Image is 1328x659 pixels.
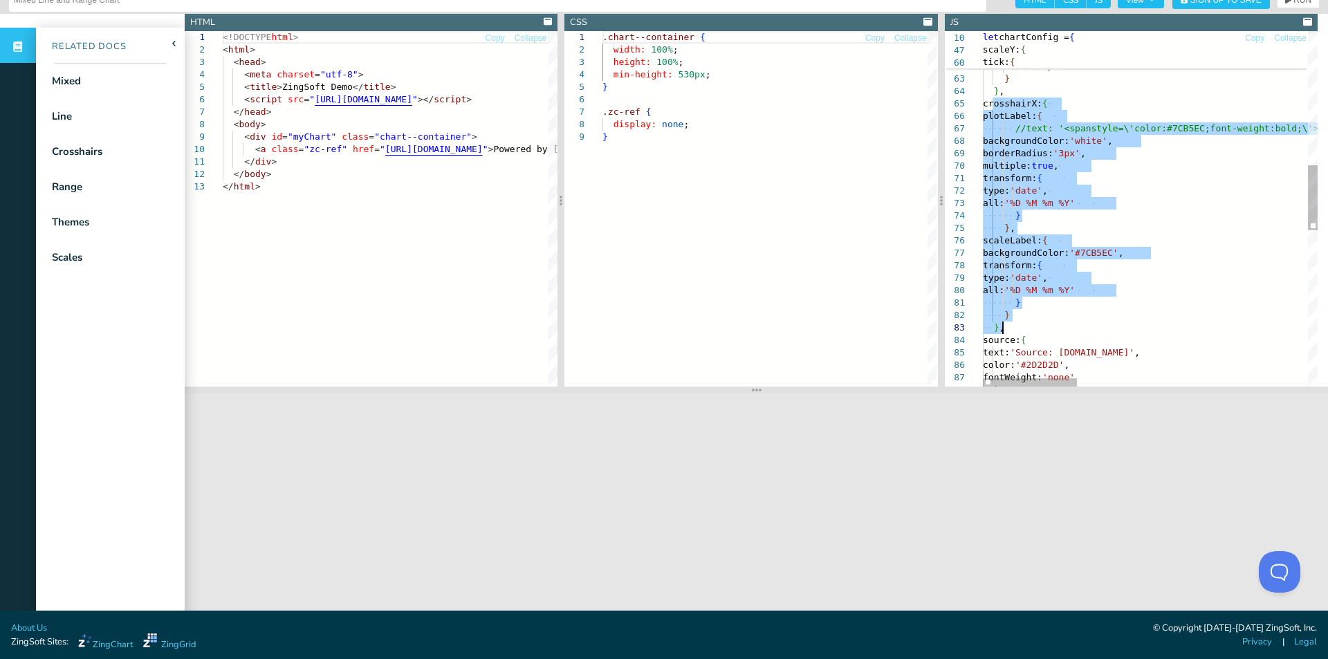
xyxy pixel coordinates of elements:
span: chartConfig = [999,32,1069,42]
div: 10 [185,143,205,156]
div: 1 [564,31,584,44]
span: backgroundColor: [983,248,1069,258]
span: > [261,57,266,67]
span: scaleLabel: [983,235,1042,245]
div: Line [52,109,72,124]
span: < [244,131,250,142]
span: < [223,44,228,55]
div: 79 [945,272,965,284]
span: backgroundColor: [983,136,1069,146]
div: 67 [945,122,965,135]
span: min-height: [614,69,673,80]
span: } [993,322,999,333]
span: scaleY: [983,44,1021,55]
span: 'date' [1010,185,1042,196]
span: > [255,181,261,192]
span: Copy [865,34,885,42]
span: { [700,32,705,42]
div: 1 [185,31,205,44]
span: type: [983,185,1010,196]
span: 10 [945,32,965,44]
span: source: [983,335,1021,345]
span: " [380,144,385,154]
span: transform: [983,173,1037,183]
div: 88 [945,384,965,396]
span: , [999,86,1004,96]
span: width: [614,44,646,55]
span: ; [705,69,711,80]
span: div [255,156,271,167]
span: > [391,82,396,92]
span: 'none' [1042,372,1075,382]
span: id [271,131,282,142]
span: Collapse [1274,34,1307,42]
span: { [1020,44,1026,55]
span: > [250,44,255,55]
span: head [239,57,260,67]
span: charset [277,69,315,80]
span: .zc-ref [602,106,640,117]
div: 83 [945,322,965,334]
span: script [250,94,282,104]
span: < [255,144,261,154]
button: Copy [485,32,506,45]
span: display: [614,119,657,129]
div: 75 [945,222,965,234]
span: > [266,169,272,179]
span: all: [983,285,1004,295]
span: height: [614,57,652,67]
span: { [1037,173,1042,183]
span: ; [684,119,690,129]
span: "zc-ref" [304,144,347,154]
span: </ [353,82,364,92]
span: src [288,94,304,104]
span: = [374,144,380,154]
span: 100% [657,57,679,67]
div: 64 [945,85,965,98]
div: 6 [185,93,205,106]
span: "utf-8" [320,69,358,80]
a: ZingGrid [143,633,196,651]
span: html [228,44,250,55]
span: 60 [945,57,965,69]
span: </ [234,106,245,117]
div: 85 [945,346,965,359]
div: 87 [945,371,965,384]
span: " [412,94,418,104]
span: > [261,119,266,129]
span: { [1010,57,1015,67]
span: "myChart" [288,131,336,142]
span: < [244,94,250,104]
span: , [999,322,1004,333]
span: } [1004,73,1010,84]
div: 11 [185,156,205,168]
span: | [1282,635,1284,649]
div: 78 [945,259,965,272]
span: head [244,106,266,117]
iframe: Toggle Customer Support [1259,551,1300,593]
div: Scales [52,250,82,266]
span: ZingSoft Demo [282,82,353,92]
div: CSS [570,16,587,29]
span: class [271,144,298,154]
span: > [266,106,272,117]
span: , [1080,148,1086,158]
span: = [304,94,309,104]
span: title [364,82,391,92]
div: 63 [945,73,965,85]
div: 13 [185,180,205,193]
a: About Us [11,622,47,635]
div: 77 [945,247,965,259]
div: 8 [185,118,205,131]
span: fontWeight: [983,372,1042,382]
span: = [315,69,320,80]
span: [URL][DOMAIN_NAME] [385,144,483,154]
div: 2 [185,44,205,56]
button: Copy [865,32,885,45]
div: © Copyright [DATE]-[DATE] ZingSoft, Inc. [1153,622,1317,635]
span: > [466,94,472,104]
span: } [993,86,999,96]
div: 3 [564,56,584,68]
div: Themes [52,214,89,230]
div: JS [950,16,959,29]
